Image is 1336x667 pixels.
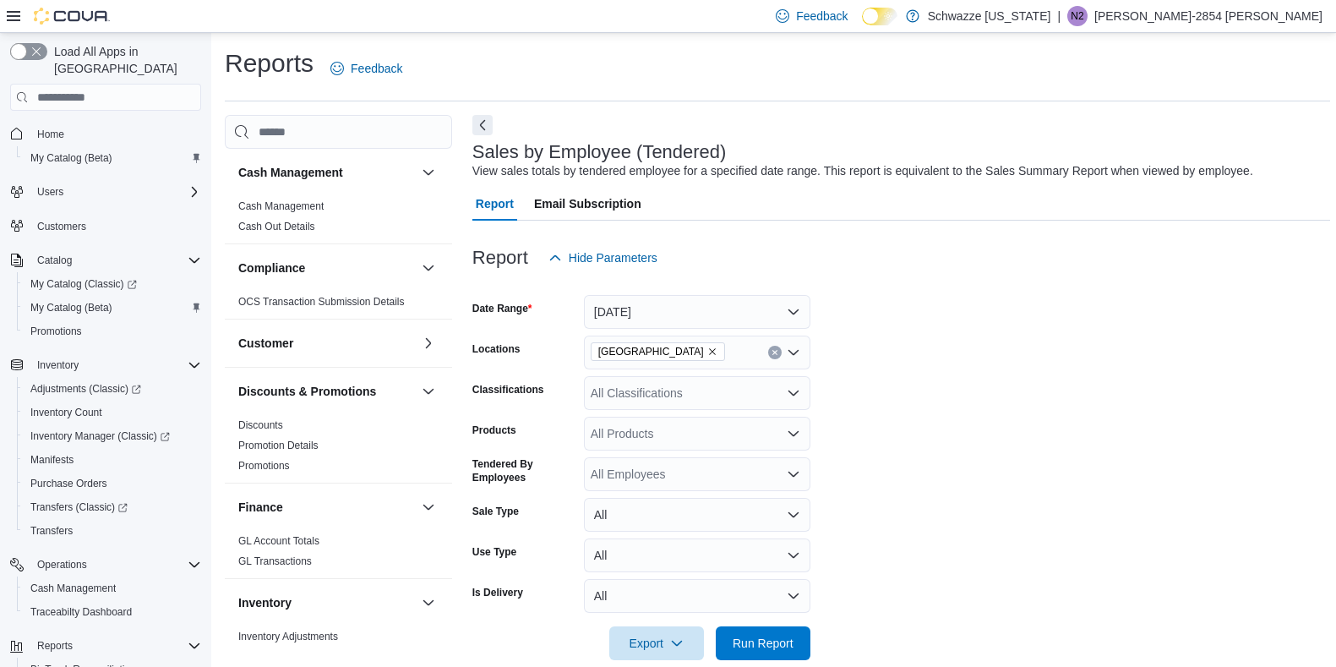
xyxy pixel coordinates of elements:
[238,200,324,213] span: Cash Management
[24,402,201,423] span: Inventory Count
[30,182,70,202] button: Users
[238,200,324,212] a: Cash Management
[584,498,810,532] button: All
[238,221,315,232] a: Cash Out Details
[238,296,405,308] a: OCS Transaction Submission Details
[3,634,208,658] button: Reports
[37,254,72,267] span: Catalog
[796,8,848,25] span: Feedback
[3,121,208,145] button: Home
[24,321,89,342] a: Promotions
[238,534,319,548] span: GL Account Totals
[30,524,73,538] span: Transfers
[1057,6,1061,26] p: |
[24,426,177,446] a: Inventory Manager (Classic)
[862,25,863,26] span: Dark Mode
[30,182,201,202] span: Users
[30,277,137,291] span: My Catalog (Classic)
[17,272,208,296] a: My Catalog (Classic)
[30,151,112,165] span: My Catalog (Beta)
[542,241,664,275] button: Hide Parameters
[418,593,439,613] button: Inventory
[24,148,119,168] a: My Catalog (Beta)
[30,555,94,575] button: Operations
[24,578,123,599] a: Cash Management
[1067,6,1088,26] div: Norberto-2854 Hernandez
[17,377,208,401] a: Adjustments (Classic)
[238,260,415,276] button: Compliance
[24,426,201,446] span: Inventory Manager (Classic)
[24,521,201,541] span: Transfers
[3,353,208,377] button: Inventory
[418,381,439,402] button: Discounts & Promotions
[30,216,93,237] a: Customers
[787,386,800,400] button: Open list of options
[37,558,87,571] span: Operations
[238,594,292,611] h3: Inventory
[37,128,64,141] span: Home
[238,631,338,642] a: Inventory Adjustments
[238,335,293,352] h3: Customer
[238,440,319,451] a: Promotion Details
[24,148,201,168] span: My Catalog (Beta)
[24,578,201,599] span: Cash Management
[225,46,314,80] h1: Reports
[238,164,415,181] button: Cash Management
[598,343,704,360] span: [GEOGRAPHIC_DATA]
[30,582,116,595] span: Cash Management
[472,586,523,599] label: Is Delivery
[24,274,201,294] span: My Catalog (Classic)
[238,499,283,516] h3: Finance
[238,459,290,473] span: Promotions
[24,274,144,294] a: My Catalog (Classic)
[472,142,727,162] h3: Sales by Employee (Tendered)
[238,295,405,309] span: OCS Transaction Submission Details
[30,250,79,271] button: Catalog
[472,162,1253,180] div: View sales totals by tendered employee for a specified date range. This report is equivalent to t...
[472,302,532,315] label: Date Range
[17,495,208,519] a: Transfers (Classic)
[24,450,80,470] a: Manifests
[3,214,208,238] button: Customers
[238,383,415,400] button: Discounts & Promotions
[37,185,63,199] span: Users
[24,379,201,399] span: Adjustments (Classic)
[238,220,315,233] span: Cash Out Details
[17,519,208,543] button: Transfers
[30,406,102,419] span: Inventory Count
[30,301,112,314] span: My Catalog (Beta)
[238,555,312,567] a: GL Transactions
[34,8,110,25] img: Cova
[472,115,493,135] button: Next
[238,335,415,352] button: Customer
[24,602,201,622] span: Traceabilty Dashboard
[30,123,201,144] span: Home
[476,187,514,221] span: Report
[24,521,79,541] a: Transfers
[418,497,439,517] button: Finance
[24,473,114,494] a: Purchase Orders
[30,355,201,375] span: Inventory
[47,43,201,77] span: Load All Apps in [GEOGRAPHIC_DATA]
[17,577,208,600] button: Cash Management
[24,321,201,342] span: Promotions
[238,260,305,276] h3: Compliance
[472,457,577,484] label: Tendered By Employees
[17,296,208,320] button: My Catalog (Beta)
[225,415,452,483] div: Discounts & Promotions
[238,460,290,472] a: Promotions
[472,424,516,437] label: Products
[787,467,800,481] button: Open list of options
[768,346,782,359] button: Clear input
[351,60,402,77] span: Feedback
[37,639,73,653] span: Reports
[3,249,208,272] button: Catalog
[609,626,704,660] button: Export
[418,162,439,183] button: Cash Management
[30,124,71,145] a: Home
[225,196,452,243] div: Cash Management
[472,545,516,559] label: Use Type
[24,473,201,494] span: Purchase Orders
[534,187,641,221] span: Email Subscription
[733,635,793,652] span: Run Report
